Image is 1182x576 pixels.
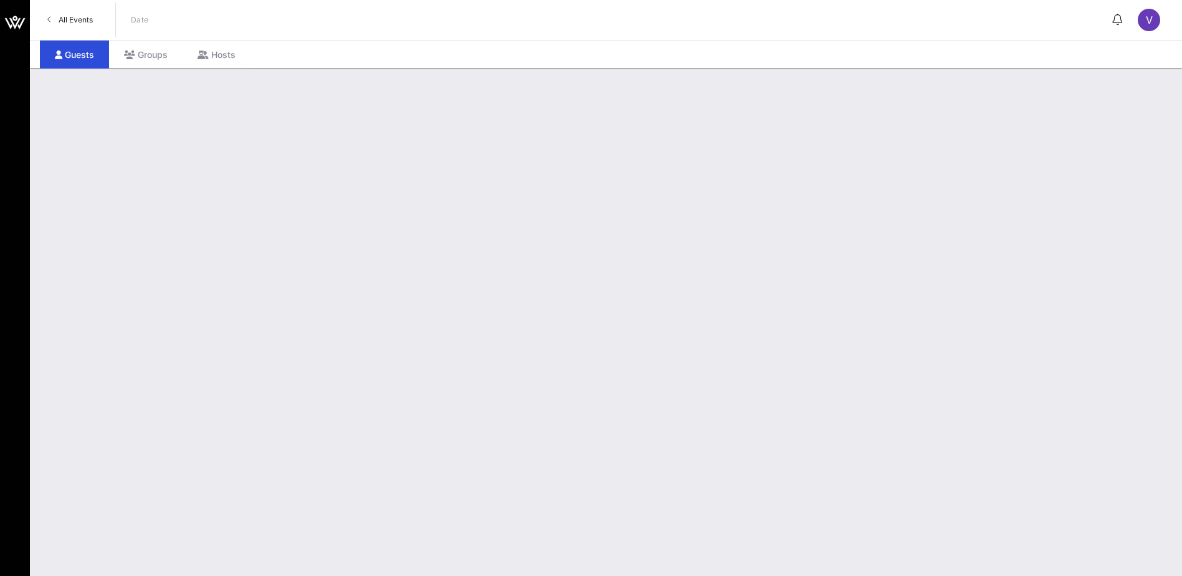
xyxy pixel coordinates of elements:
[1146,14,1153,26] span: V
[183,41,250,69] div: Hosts
[1138,9,1160,31] div: V
[131,14,149,26] p: Date
[109,41,183,69] div: Groups
[40,10,100,30] a: All Events
[59,15,93,24] span: All Events
[40,41,109,69] div: Guests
